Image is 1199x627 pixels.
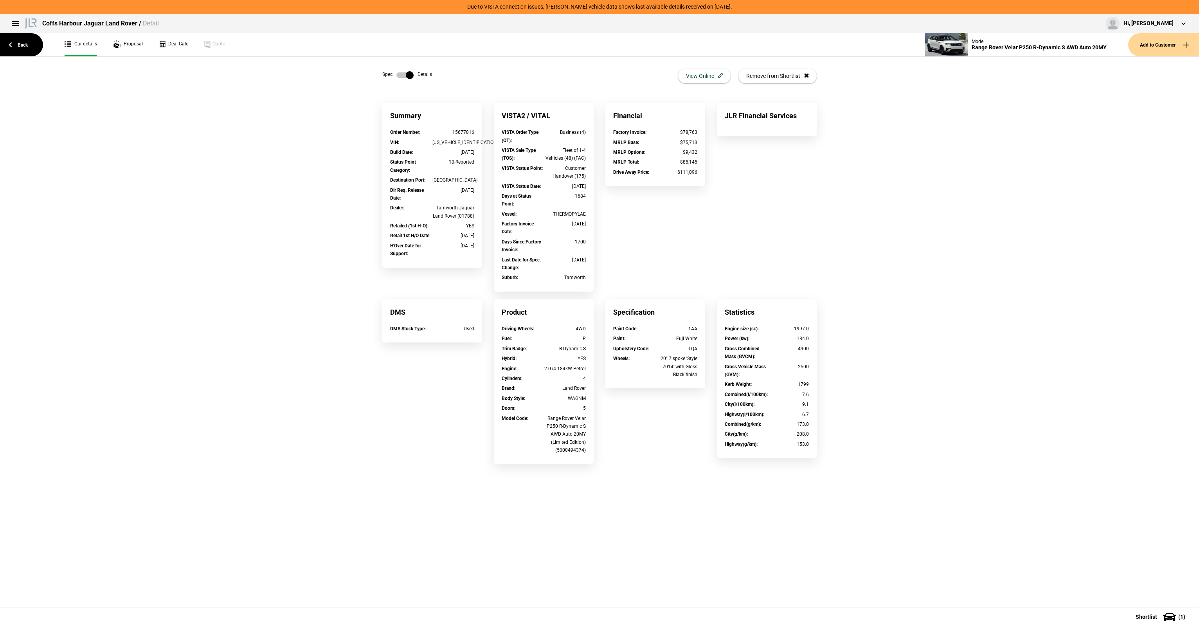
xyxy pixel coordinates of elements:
span: ( 1 ) [1178,614,1185,620]
span: Shortlist [1136,614,1157,620]
strong: Days Since Factory Invoice : [502,239,541,252]
div: 10-Reported [432,158,475,166]
strong: VISTA Order Type (OT) : [502,130,538,143]
div: Customer Handover (175) [544,164,586,180]
strong: Factory Invoice : [613,130,646,135]
div: Hi, [PERSON_NAME] [1123,20,1174,27]
div: Range Rover Velar P250 R-Dynamic S AWD Auto 20MY [972,44,1107,51]
div: R-Dynamic S [544,345,586,353]
strong: Upholstery Code : [613,346,649,351]
div: 7.6 [767,391,809,398]
div: Product [494,299,594,325]
div: DMS [382,299,482,325]
strong: Combined(l/100km) : [725,392,768,397]
div: Statistics [717,299,817,325]
div: $78,763 [655,128,698,136]
a: Deal Calc [158,33,188,56]
strong: Wheels : [613,356,630,361]
strong: Kerb Weight : [725,382,752,387]
a: Car details [65,33,97,56]
div: Tamworth Jaguar Land Rover (01788) [432,204,475,220]
div: Used [432,325,475,333]
strong: Order Number : [390,130,420,135]
div: 5 [544,404,586,412]
strong: Trim Badge : [502,346,527,351]
div: 208.0 [767,430,809,438]
div: [DATE] [432,148,475,156]
strong: Vessel : [502,211,517,217]
div: 6.7 [767,411,809,418]
strong: Retailed (1st H-O) : [390,223,428,229]
strong: Brand : [502,386,515,391]
div: TQA [655,345,698,353]
button: Remove from Shortlist [738,68,817,83]
strong: City(g/km) : [725,431,748,437]
div: Coffs Harbour Jaguar Land Rover / [42,19,159,28]
div: 1700 [544,238,586,246]
strong: Driving Wheels : [502,326,534,332]
div: VISTA2 / VITAL [494,103,594,128]
strong: Last Date for Spec. Change : [502,257,541,270]
div: 15677816 [432,128,475,136]
div: 1799 [767,380,809,388]
div: P [544,335,586,342]
div: 184.0 [767,335,809,342]
div: [DATE] [544,182,586,190]
div: [DATE] [432,242,475,250]
strong: VISTA Status Date : [502,184,541,189]
div: YES [544,355,586,362]
div: Land Rover [544,384,586,392]
strong: Combined(g/km) : [725,422,761,427]
strong: Build Date : [390,150,413,155]
strong: Destination Port : [390,177,425,183]
div: Range Rover Velar P250 R-Dynamic S AWD Auto 20MY (Limited Edition) (5000494374) [544,414,586,454]
strong: Highway(l/100km) : [725,412,764,417]
strong: MRLP Options : [613,150,645,155]
div: 9.1 [767,400,809,408]
div: $111,096 [655,168,698,176]
strong: VIN : [390,140,399,145]
div: JLR Financial Services [717,103,817,128]
strong: H'Over Date for Support : [390,243,421,256]
div: Spec Details [382,71,432,79]
strong: MRLP Total : [613,159,639,165]
div: 153.0 [767,440,809,448]
strong: Factory Invoice Date : [502,221,534,234]
span: Detail [143,20,159,27]
button: Shortlist(1) [1124,607,1199,627]
div: Summary [382,103,482,128]
strong: Dlr Req. Release Date : [390,187,424,201]
div: 20" 7 spoke 'Style 7014' with Gloss Black finish [655,355,698,378]
div: [DATE] [544,220,586,228]
strong: MRLP Base : [613,140,639,145]
img: landrover.png [23,17,38,29]
div: Fleet of 1-4 Vehicles (48) (FAC) [544,146,586,162]
strong: Highway(g/km) : [725,441,758,447]
strong: City(l/100km) : [725,402,754,407]
div: 1997.0 [767,325,809,333]
strong: Gross Vehicle Mass (GVM) : [725,364,766,377]
strong: Paint : [613,336,625,341]
div: Specification [605,299,705,325]
div: 1684 [544,192,586,200]
div: [GEOGRAPHIC_DATA] [432,176,475,184]
div: Fuji White [655,335,698,342]
strong: Body Style : [502,396,525,401]
div: Tamworth [544,274,586,281]
strong: Dealer : [390,205,404,211]
div: Financial [605,103,705,128]
strong: Power (kw) : [725,336,749,341]
strong: Fuel : [502,336,512,341]
div: 2500 [767,363,809,371]
strong: DMS Stock Type : [390,326,426,332]
div: 4900 [767,345,809,353]
div: $9,432 [655,148,698,156]
button: View Online [678,68,731,83]
button: Add to Customer [1128,33,1199,56]
div: [DATE] [432,232,475,240]
div: $85,145 [655,158,698,166]
strong: Days at Status Point : [502,193,531,207]
div: Model [972,39,1107,44]
strong: VISTA Status Point : [502,166,543,171]
div: [US_VEHICLE_IDENTIFICATION_NUMBER] [432,139,475,146]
